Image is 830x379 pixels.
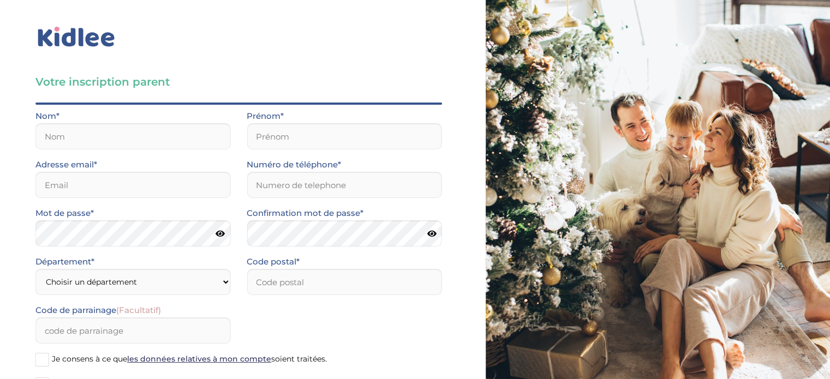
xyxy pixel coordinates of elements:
[35,74,442,89] h3: Votre inscription parent
[52,354,327,364] span: Je consens à ce que soient traitées.
[247,109,284,123] label: Prénom*
[247,269,441,295] input: Code postal
[247,172,441,198] input: Numero de telephone
[35,206,94,220] label: Mot de passe*
[127,354,271,364] a: les données relatives à mon compte
[247,123,441,149] input: Prénom
[35,255,94,269] label: Département*
[247,255,300,269] label: Code postal*
[35,158,97,172] label: Adresse email*
[116,305,161,315] span: (Facultatif)
[35,303,161,317] label: Code de parrainage
[247,158,341,172] label: Numéro de téléphone*
[247,206,363,220] label: Confirmation mot de passe*
[35,123,230,149] input: Nom
[35,25,117,50] img: logo_kidlee_bleu
[35,317,230,344] input: code de parrainage
[35,172,230,198] input: Email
